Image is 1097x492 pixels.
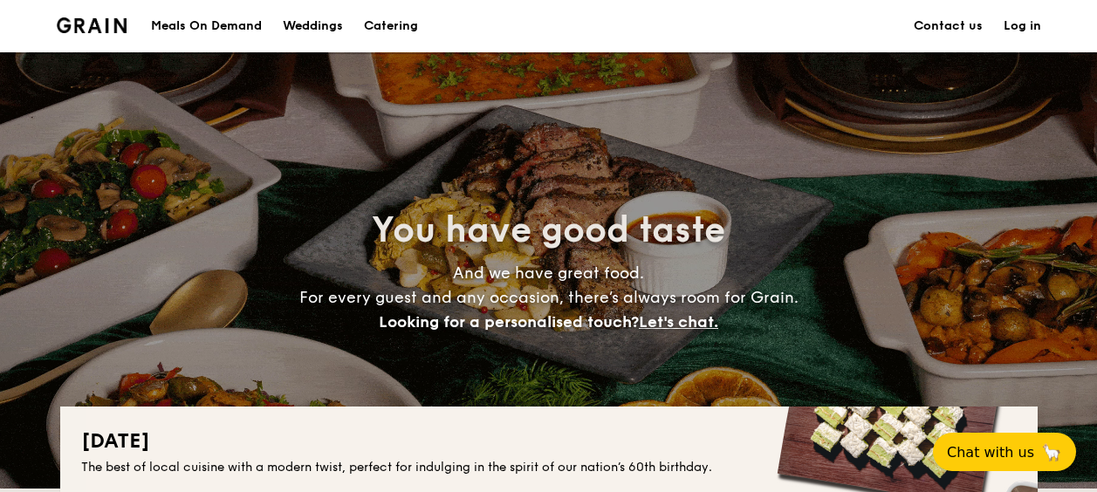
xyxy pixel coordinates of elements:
[57,17,127,33] a: Logotype
[81,427,1017,455] h2: [DATE]
[379,312,639,331] span: Looking for a personalised touch?
[933,433,1076,471] button: Chat with us🦙
[947,444,1034,461] span: Chat with us
[639,312,718,331] span: Let's chat.
[372,209,725,251] span: You have good taste
[1041,442,1062,462] span: 🦙
[81,459,1017,476] div: The best of local cuisine with a modern twist, perfect for indulging in the spirit of our nation’...
[299,263,799,331] span: And we have great food. For every guest and any occasion, there’s always room for Grain.
[57,17,127,33] img: Grain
